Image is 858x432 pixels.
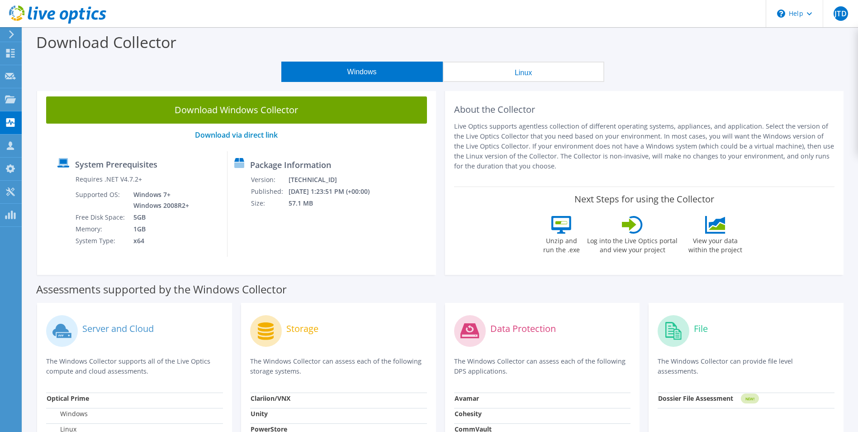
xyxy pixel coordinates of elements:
[587,234,678,254] label: Log into the Live Optics portal and view your project
[745,396,754,401] tspan: NEW!
[288,174,382,186] td: [TECHNICAL_ID]
[36,285,287,294] label: Assessments supported by the Windows Collector
[75,189,127,211] td: Supported OS:
[281,62,443,82] button: Windows
[443,62,604,82] button: Linux
[76,175,142,184] label: Requires .NET V4.7.2+
[127,189,191,211] td: Windows 7+ Windows 2008R2+
[834,6,848,21] span: JTD
[46,96,427,124] a: Download Windows Collector
[658,356,834,376] p: The Windows Collector can provide file level assessments.
[127,211,191,223] td: 5GB
[574,194,714,205] label: Next Steps for using the Collector
[683,234,748,254] label: View your data within the project
[694,324,708,333] label: File
[251,409,268,418] strong: Unity
[455,394,479,403] strong: Avamar
[47,409,88,418] label: Windows
[454,104,835,115] h2: About the Collector
[251,186,288,197] td: Published:
[288,197,382,209] td: 57.1 MB
[75,160,157,169] label: System Prerequisites
[251,394,290,403] strong: Clariion/VNX
[455,409,482,418] strong: Cohesity
[36,32,176,53] label: Download Collector
[127,235,191,247] td: x64
[195,130,278,140] a: Download via direct link
[82,324,154,333] label: Server and Cloud
[75,223,127,235] td: Memory:
[454,121,835,171] p: Live Optics supports agentless collection of different operating systems, appliances, and applica...
[454,356,631,376] p: The Windows Collector can assess each of the following DPS applications.
[75,211,127,223] td: Free Disk Space:
[540,234,582,254] label: Unzip and run the .exe
[250,160,331,169] label: Package Information
[46,356,223,376] p: The Windows Collector supports all of the Live Optics compute and cloud assessments.
[658,394,733,403] strong: Dossier File Assessment
[127,223,191,235] td: 1GB
[490,324,556,333] label: Data Protection
[251,174,288,186] td: Version:
[75,235,127,247] td: System Type:
[251,197,288,209] td: Size:
[288,186,382,197] td: [DATE] 1:23:51 PM (+00:00)
[47,394,89,403] strong: Optical Prime
[286,324,318,333] label: Storage
[777,10,785,18] svg: \n
[250,356,427,376] p: The Windows Collector can assess each of the following storage systems.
